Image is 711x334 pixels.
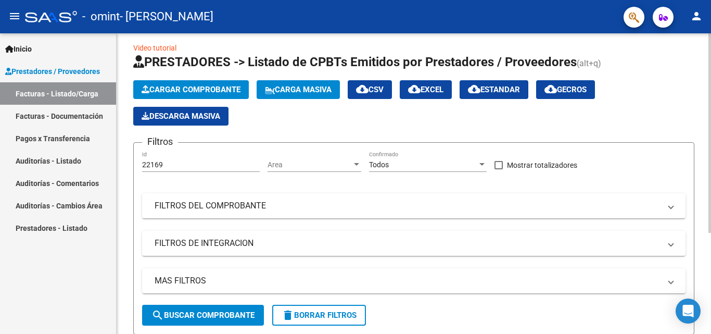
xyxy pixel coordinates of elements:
button: Carga Masiva [257,80,340,99]
div: Open Intercom Messenger [676,299,701,324]
button: EXCEL [400,80,452,99]
mat-icon: search [151,309,164,321]
mat-icon: menu [8,10,21,22]
mat-expansion-panel-header: FILTROS DE INTEGRACION [142,231,685,256]
a: Video tutorial [133,44,176,52]
button: Buscar Comprobante [142,305,264,326]
mat-icon: cloud_download [356,83,369,95]
mat-icon: person [690,10,703,22]
button: Estandar [460,80,528,99]
button: Borrar Filtros [272,305,366,326]
span: CSV [356,85,384,94]
span: Buscar Comprobante [151,311,255,320]
button: Cargar Comprobante [133,80,249,99]
mat-panel-title: FILTROS DE INTEGRACION [155,238,661,249]
mat-expansion-panel-header: MAS FILTROS [142,268,685,293]
span: Cargar Comprobante [142,85,240,94]
span: (alt+q) [577,58,601,68]
span: EXCEL [408,85,443,94]
span: Descarga Masiva [142,112,220,121]
span: Carga Masiva [265,85,332,94]
span: - omint [82,5,120,28]
mat-expansion-panel-header: FILTROS DEL COMPROBANTE [142,193,685,218]
h3: Filtros [142,134,178,149]
span: Borrar Filtros [282,311,357,320]
mat-icon: cloud_download [544,83,557,95]
mat-panel-title: FILTROS DEL COMPROBANTE [155,200,661,212]
span: Mostrar totalizadores [507,159,577,171]
mat-icon: cloud_download [468,83,480,95]
span: Estandar [468,85,520,94]
span: Area [268,160,352,169]
app-download-masive: Descarga masiva de comprobantes (adjuntos) [133,107,228,126]
span: Prestadores / Proveedores [5,66,100,77]
mat-icon: cloud_download [408,83,421,95]
span: - [PERSON_NAME] [120,5,213,28]
button: Gecros [536,80,595,99]
span: Inicio [5,43,32,55]
mat-icon: delete [282,309,294,321]
button: CSV [348,80,392,99]
span: Todos [369,160,389,169]
span: Gecros [544,85,587,94]
span: PRESTADORES -> Listado de CPBTs Emitidos por Prestadores / Proveedores [133,55,577,69]
mat-panel-title: MAS FILTROS [155,275,661,287]
button: Descarga Masiva [133,107,228,126]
